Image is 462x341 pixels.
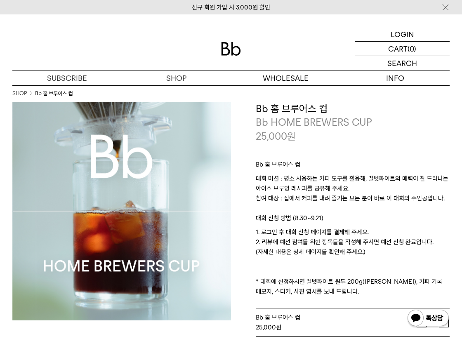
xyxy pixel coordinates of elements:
p: Bb 홈 브루어스 컵 [256,160,450,174]
p: 대회 신청 방법 (8.30~9.21) [256,213,450,227]
strong: 25,000 [256,324,276,331]
img: 로고 [221,42,241,56]
p: 25,000 [256,129,296,143]
p: INFO [340,71,450,85]
h3: Bb 홈 브루어스 컵 [256,102,450,116]
p: WHOLESALE [231,71,340,85]
a: CART (0) [355,42,450,56]
span: 원 [287,130,296,142]
p: 대회 미션 : 평소 사용하는 커피 도구를 활용해, 벨벳화이트의 매력이 잘 드러나는 아이스 브루잉 레시피를 공유해 주세요. 참여 대상 : 집에서 커피를 내려 즐기는 모든 분이 ... [256,174,450,213]
a: SHOP [122,71,231,85]
img: Bb 홈 브루어스 컵 [12,102,231,320]
p: LOGIN [391,27,414,41]
div: 원 [256,322,417,332]
p: CART [388,42,408,56]
img: 카카오톡 채널 1:1 채팅 버튼 [407,309,450,329]
p: Bb HOME BREWERS CUP [256,115,450,129]
p: (0) [408,42,416,56]
a: 신규 회원 가입 시 3,000원 할인 [192,4,270,11]
a: LOGIN [355,27,450,42]
p: SEARCH [387,56,417,71]
span: Bb 홈 브루어스 컵 [256,314,300,321]
a: SUBSCRIBE [12,71,122,85]
li: Bb 홈 브루어스 컵 [35,89,73,98]
p: 1. 로그인 후 대회 신청 페이지를 결제해 주세요. 2. 리뷰에 예선 참여를 위한 항목들을 작성해 주시면 예선 신청 완료입니다. (자세한 내용은 상세 페이지를 확인해 주세요.... [256,227,450,296]
a: SHOP [12,89,27,98]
